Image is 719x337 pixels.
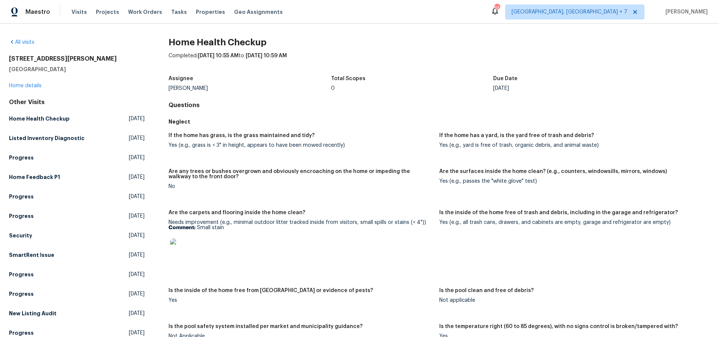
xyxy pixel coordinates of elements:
span: Work Orders [128,8,162,16]
span: [DATE] [129,115,145,122]
span: [GEOGRAPHIC_DATA], [GEOGRAPHIC_DATA] + 7 [512,8,627,16]
a: Progress[DATE] [9,190,145,203]
a: New Listing Audit[DATE] [9,307,145,320]
span: [DATE] [129,310,145,317]
h5: Total Scopes [331,76,365,81]
h2: Home Health Checkup [169,39,710,46]
h5: Are the surfaces inside the home clean? (e.g., counters, windowsills, mirrors, windows) [439,169,667,174]
div: Yes (e.g., grass is < 3" in height, appears to have been mowed recently) [169,143,433,148]
div: Yes (e.g., passes the "white glove" test) [439,179,704,184]
div: [DATE] [493,86,656,91]
a: Progress[DATE] [9,209,145,223]
h5: Progress [9,290,34,298]
h5: Progress [9,212,34,220]
a: Progress[DATE] [9,287,145,301]
h5: Is the pool clean and free of debris? [439,288,534,293]
h5: Progress [9,193,34,200]
h5: Home Feedback P1 [9,173,60,181]
h5: If the home has grass, is the grass maintained and tidy? [169,133,315,138]
span: Visits [72,8,87,16]
div: Other Visits [9,98,145,106]
div: 0 [331,86,494,91]
h5: Listed Inventory Diagnostic [9,134,85,142]
h5: Security [9,232,32,239]
h5: Is the inside of the home free from [GEOGRAPHIC_DATA] or evidence of pests? [169,288,373,293]
h5: Home Health Checkup [9,115,70,122]
div: Yes (e.g., all trash cans, drawers, and cabinets are empty, garage and refrigerator are empty) [439,220,704,225]
a: Progress[DATE] [9,151,145,164]
span: [PERSON_NAME] [662,8,708,16]
h5: Progress [9,154,34,161]
p: Small stain [169,225,433,230]
h5: Are any trees or bushes overgrown and obviously encroaching on the home or impeding the walkway t... [169,169,433,179]
h5: New Listing Audit [9,310,57,317]
h5: Progress [9,329,34,337]
div: Yes (e.g., yard is free of trash, organic debris, and animal waste) [439,143,704,148]
h5: Progress [9,271,34,278]
span: [DATE] [129,134,145,142]
div: Needs improvement (e.g., minimal outdoor litter tracked inside from visitors, small spills or sta... [169,220,433,267]
span: [DATE] [129,173,145,181]
a: Home Health Checkup[DATE] [9,112,145,125]
span: [DATE] 10:55 AM [198,53,239,58]
h5: Is the pool safety system installed per market and municipality guidance? [169,324,362,329]
span: [DATE] [129,271,145,278]
a: SmartRent Issue[DATE] [9,248,145,262]
span: [DATE] [129,193,145,200]
h5: Is the inside of the home free of trash and debris, including in the garage and refrigerator? [439,210,678,215]
span: Properties [196,8,225,16]
h5: Is the temperature right (60 to 85 degrees), with no signs control is broken/tampered with? [439,324,678,329]
h5: Are the carpets and flooring inside the home clean? [169,210,305,215]
span: Projects [96,8,119,16]
div: 33 [494,4,500,12]
h2: [STREET_ADDRESS][PERSON_NAME] [9,55,145,63]
span: Maestro [25,8,50,16]
h5: If the home has a yard, is the yard free of trash and debris? [439,133,594,138]
h4: Questions [169,101,710,109]
span: [DATE] 10:59 AM [246,53,287,58]
span: Geo Assignments [234,8,283,16]
a: Security[DATE] [9,229,145,242]
div: No [169,184,433,189]
span: Tasks [171,9,187,15]
a: Listed Inventory Diagnostic[DATE] [9,131,145,145]
div: Completed: to [169,52,710,72]
span: [DATE] [129,212,145,220]
a: Progress[DATE] [9,268,145,281]
h5: Due Date [493,76,518,81]
span: [DATE] [129,329,145,337]
span: [DATE] [129,251,145,259]
div: Yes [169,298,433,303]
a: Home details [9,83,42,88]
div: [PERSON_NAME] [169,86,331,91]
span: [DATE] [129,154,145,161]
span: [DATE] [129,290,145,298]
b: Comment: [169,225,195,230]
h5: Neglect [169,118,710,125]
div: Not applicable [439,298,704,303]
h5: Assignee [169,76,193,81]
h5: [GEOGRAPHIC_DATA] [9,66,145,73]
span: [DATE] [129,232,145,239]
a: Home Feedback P1[DATE] [9,170,145,184]
a: All visits [9,40,34,45]
h5: SmartRent Issue [9,251,54,259]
